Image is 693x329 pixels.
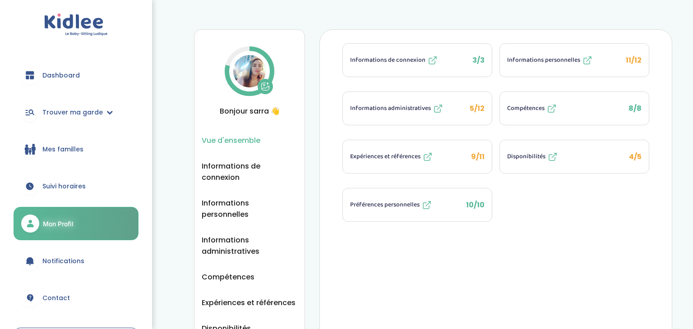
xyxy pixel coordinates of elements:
[14,282,139,314] a: Contact
[507,104,545,113] span: Compétences
[343,140,492,173] button: Expériences et références 9/11
[626,55,642,65] span: 11/12
[507,55,580,65] span: Informations personnelles
[472,55,485,65] span: 3/3
[499,91,649,125] li: 8/8
[202,297,296,308] button: Expériences et références
[233,55,266,87] img: Avatar
[500,140,649,173] button: Disponibilités 4/5
[14,170,139,202] a: Suivi horaires
[342,140,492,174] li: 9/11
[42,71,80,80] span: Dashboard
[14,59,139,91] a: Dashboard
[14,207,139,240] a: Mon Profil
[342,43,492,77] li: 3/3
[499,43,649,77] li: 11/12
[500,44,649,77] button: Informations personnelles 11/12
[202,197,297,220] button: Informations personnelles
[44,14,108,37] img: logo.svg
[342,91,492,125] li: 5/12
[42,145,83,154] span: Mes familles
[628,103,642,114] span: 8/8
[471,151,485,162] span: 9/11
[629,151,642,162] span: 4/5
[350,55,425,65] span: Informations de connexion
[42,293,70,303] span: Contact
[42,182,86,191] span: Suivi horaires
[202,234,297,257] button: Informations administratives
[202,271,254,283] button: Compétences
[343,92,492,125] button: Informations administratives 5/12
[202,135,260,146] button: Vue d'ensemble
[350,152,420,161] span: Expériences et références
[500,92,649,125] button: Compétences 8/8
[499,140,649,174] li: 4/5
[14,133,139,165] a: Mes familles
[470,103,485,114] span: 5/12
[342,188,492,222] li: 10/10
[466,200,485,210] span: 10/10
[343,44,492,77] button: Informations de connexion 3/3
[42,256,84,266] span: Notifications
[14,96,139,128] a: Trouver ma garde
[350,200,420,210] span: Préférences personnelles
[43,219,74,228] span: Mon Profil
[14,245,139,277] a: Notifications
[202,105,297,117] span: Bonjour sarra 👋
[507,152,545,161] span: Disponibilités
[343,188,492,221] button: Préférences personnelles 10/10
[202,160,297,183] button: Informations de connexion
[350,104,431,113] span: Informations administratives
[42,108,103,117] span: Trouver ma garde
